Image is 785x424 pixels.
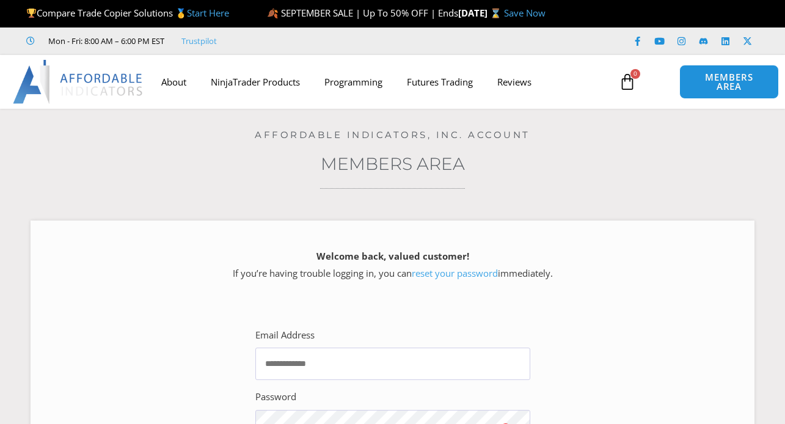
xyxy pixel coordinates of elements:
a: MEMBERS AREA [679,65,778,99]
span: MEMBERS AREA [692,73,765,91]
img: LogoAI | Affordable Indicators – NinjaTrader [13,60,144,104]
label: Email Address [255,327,315,344]
strong: [DATE] ⌛ [458,7,504,19]
span: Mon - Fri: 8:00 AM – 6:00 PM EST [45,34,164,48]
a: About [149,68,199,96]
a: Futures Trading [395,68,485,96]
nav: Menu [149,68,612,96]
a: Affordable Indicators, Inc. Account [255,129,530,141]
span: 🍂 SEPTEMBER SALE | Up To 50% OFF | Ends [267,7,458,19]
a: 0 [601,64,654,100]
a: Members Area [321,153,465,174]
a: Reviews [485,68,544,96]
label: Password [255,389,296,406]
strong: Welcome back, valued customer! [316,250,469,262]
a: NinjaTrader Products [199,68,312,96]
a: Save Now [504,7,546,19]
span: Compare Trade Copier Solutions 🥇 [26,7,229,19]
a: Trustpilot [181,34,217,48]
a: Start Here [187,7,229,19]
span: 0 [630,69,640,79]
a: reset your password [412,267,498,279]
a: Programming [312,68,395,96]
img: 🏆 [27,9,36,18]
p: If you’re having trouble logging in, you can immediately. [52,248,733,282]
